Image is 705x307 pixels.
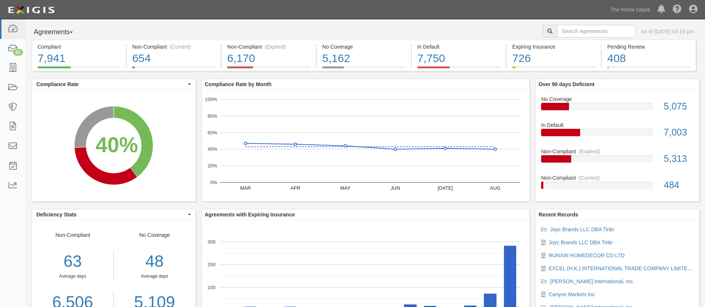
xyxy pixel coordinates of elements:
text: 200 [207,262,216,267]
div: Average days [119,273,190,280]
div: 48 [119,250,190,273]
text: 100 [207,284,216,290]
div: 6,170 [227,50,310,66]
div: 7,003 [658,126,699,139]
text: 40% [207,146,217,152]
div: 63 [32,250,113,273]
a: Joyc Brands LLC DBA Tinkr [549,239,613,245]
b: Agreements with Expiring Insurance [205,212,295,218]
div: 484 [658,179,699,192]
img: logo-5460c22ac91f19d4615b14bd174203de0afe785f0fc80cf4dbbc73dc1793850b.png [6,3,57,17]
a: Non-Compliant(Expired)6,170 [221,66,316,72]
div: 21 [13,49,23,56]
div: 5,313 [658,152,699,166]
text: APR [290,185,300,191]
div: In Default [417,43,501,50]
div: Non-Compliant (Current) [132,43,216,50]
text: MAY [340,185,350,191]
div: Non-Compliant [536,148,699,155]
text: MAR [240,185,251,191]
a: Expiring Insurance726 [507,66,601,72]
svg: A chart. [202,90,530,201]
div: Average days [32,273,113,280]
div: 408 [607,50,690,66]
a: [PERSON_NAME] International, Inc. [550,278,634,284]
button: Compliance Rate [32,79,195,89]
a: Joyc Brands LLC DBA Tinkr [550,226,614,232]
div: Compliant [38,43,120,50]
div: (Expired) [265,43,286,50]
i: Help Center - Complianz [673,5,682,14]
text: 300 [207,239,216,245]
a: Non-Compliant(Current)654 [127,66,221,72]
text: 0% [210,180,217,185]
a: Canyon Markets Inc [549,291,595,297]
text: AUG [490,185,500,191]
a: Non-Compliant(Expired)5,313 [541,148,693,174]
div: 5,075 [658,100,699,113]
div: 726 [512,50,595,66]
text: 100% [205,97,217,102]
input: Search Agreements [557,25,636,37]
div: 7,750 [417,50,501,66]
a: In Default7,750 [412,66,506,72]
text: 60% [207,130,217,135]
a: Non-Compliant(Current)484 [541,174,693,195]
div: 7,941 [38,50,120,66]
a: Pending Review408 [602,66,696,72]
div: No Coverage [322,43,405,50]
div: Pending Review [607,43,690,50]
span: Compliance Rate [36,81,186,88]
a: The Home Depot [607,2,654,17]
svg: A chart. [32,90,195,201]
div: Non-Compliant [536,174,699,182]
div: In Default [536,121,699,129]
a: In Default7,003 [541,121,693,148]
text: 80% [207,113,217,119]
a: No Coverage5,075 [541,95,693,122]
div: (Expired) [579,148,600,155]
b: Over 90 days Deficient [539,81,594,87]
div: Non-Compliant (Expired) [227,43,310,50]
div: (Current) [170,43,191,50]
div: 654 [132,50,216,66]
b: Recent Records [539,212,578,218]
button: Deficiency Stats [32,209,195,220]
div: 5,162 [322,50,405,66]
div: (Current) [579,174,600,182]
div: 40% [96,130,138,160]
a: No Coverage5,162 [317,66,411,72]
b: Compliance Rate by Month [205,81,272,87]
text: 20% [207,163,217,169]
text: JUN [391,185,400,191]
a: Compliant7,941 [32,66,126,72]
div: Expiring Insurance [512,43,595,50]
a: RUNXIN HOMEDECOR CO LTD [549,252,624,258]
div: As of [DATE] 04:10 pm [641,28,694,35]
div: No Coverage [536,95,699,103]
button: Agreements [32,25,87,40]
span: Deficiency Stats [36,211,186,218]
text: [DATE] [437,185,453,191]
